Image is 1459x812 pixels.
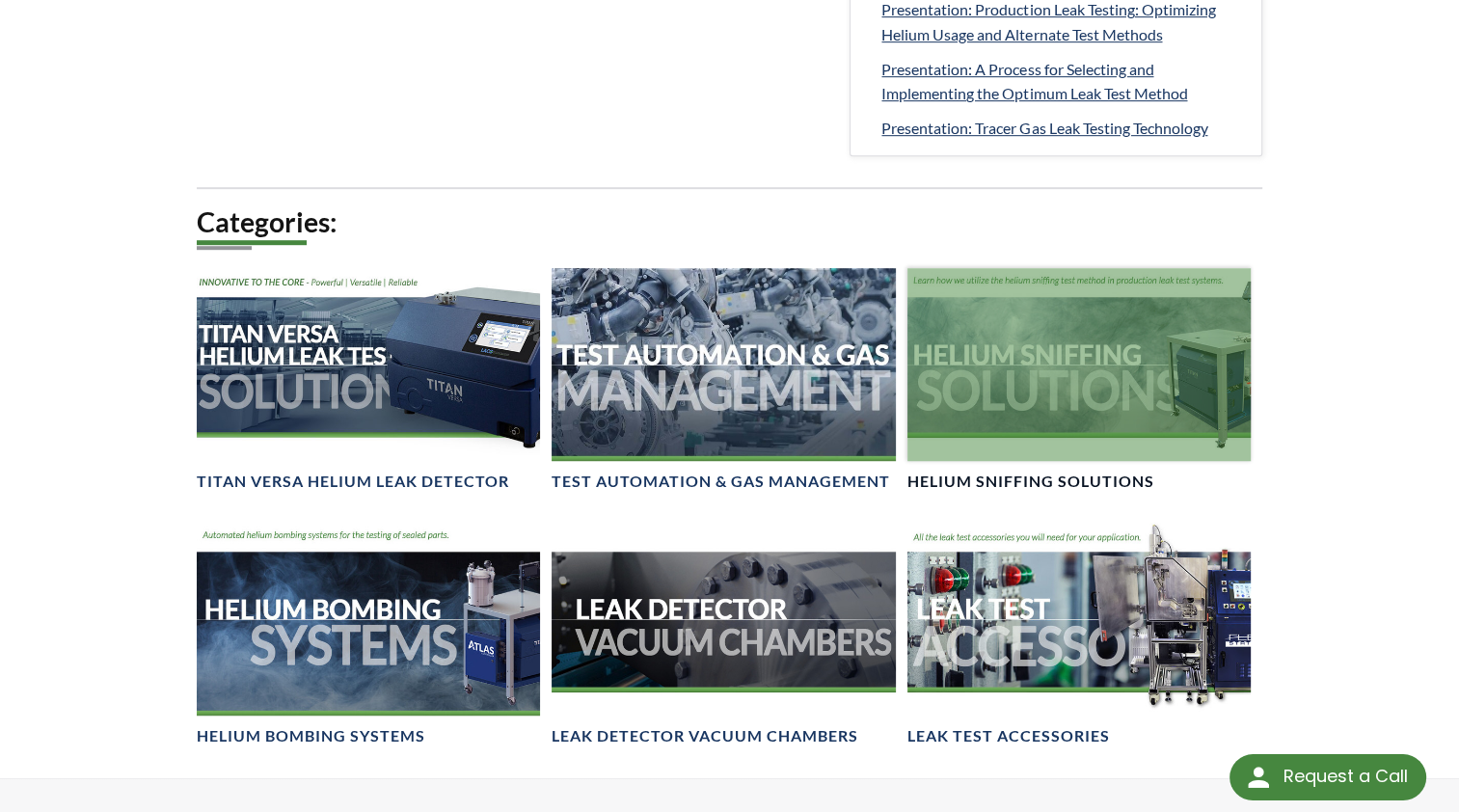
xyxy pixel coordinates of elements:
h4: Leak Test Accessories [907,726,1110,746]
div: Request a Call [1229,754,1426,800]
a: Leak Test Accessories headerLeak Test Accessories [907,523,1251,746]
a: Presentation: Tracer Gas Leak Testing Technology [881,116,1245,141]
a: TITAN VERSA Helium Leak Test Solutions headerTITAN VERSA Helium Leak Detector [197,268,540,492]
a: Test Automation & Gas Management headerTest Automation & Gas Management [552,268,895,492]
a: Helium Bombing Systems BannerHelium Bombing Systems [197,523,540,746]
h2: Categories: [197,204,1262,240]
h4: Test Automation & Gas Management [552,472,890,492]
span: Presentation: A Process for Selecting and Implementing the Optimum Leak Test Method [881,60,1187,103]
a: Helium Sniffing Solutions headerHelium Sniffing Solutions [907,268,1251,492]
h4: Leak Detector Vacuum Chambers [552,726,858,746]
a: Presentation: A Process for Selecting and Implementing the Optimum Leak Test Method [881,57,1245,106]
div: Request a Call [1283,754,1407,798]
span: Presentation: Tracer Gas Leak Testing Technology [881,119,1207,137]
a: Leak Test Vacuum Chambers headerLeak Detector Vacuum Chambers [552,523,895,746]
h4: Helium Sniffing Solutions [907,472,1154,492]
h4: TITAN VERSA Helium Leak Detector [197,472,509,492]
h4: Helium Bombing Systems [197,726,425,746]
img: round button [1243,762,1274,793]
